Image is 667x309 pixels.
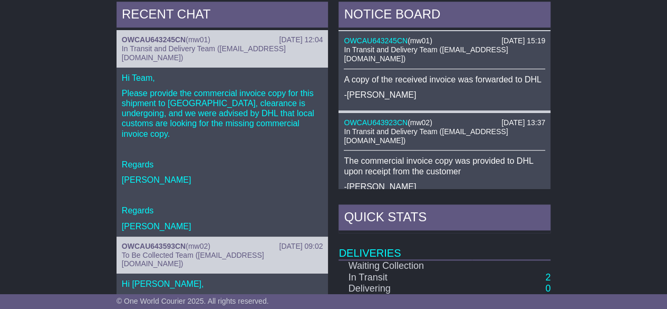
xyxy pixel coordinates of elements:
div: [DATE] 15:19 [501,36,545,45]
p: [PERSON_NAME] [122,175,323,185]
p: Hi Team, [122,73,323,83]
div: [DATE] 09:02 [279,242,323,251]
span: To Be Collected Team ([EMAIL_ADDRESS][DOMAIN_NAME]) [122,251,264,268]
div: ( ) [344,36,545,45]
a: 2 [545,272,550,283]
span: mw01 [188,35,208,44]
a: OWCAU643245CN [122,35,186,44]
div: [DATE] 12:04 [279,35,323,44]
span: In Transit and Delivery Team ([EMAIL_ADDRESS][DOMAIN_NAME]) [122,44,286,62]
td: Delivering [339,283,472,295]
p: [PERSON_NAME] [122,221,323,231]
p: -[PERSON_NAME] [344,182,545,192]
div: RECENT CHAT [117,2,328,30]
p: Please provide the commercial invoice copy for this shipment to [GEOGRAPHIC_DATA], clearance is u... [122,88,323,139]
span: In Transit and Delivery Team ([EMAIL_ADDRESS][DOMAIN_NAME]) [344,45,508,63]
td: Waiting Collection [339,260,472,272]
span: In Transit and Delivery Team ([EMAIL_ADDRESS][DOMAIN_NAME]) [344,127,508,145]
a: OWCAU643245CN [344,36,408,45]
p: A copy of the received invoice was forwarded to DHL [344,74,545,85]
a: OWCAU643923CN [344,118,408,127]
td: Deliveries [339,233,550,260]
div: ( ) [122,35,323,44]
p: -[PERSON_NAME] [344,90,545,100]
div: NOTICE BOARD [339,2,550,30]
span: mw02 [410,118,430,127]
div: [DATE] 13:37 [501,118,545,127]
div: Quick Stats [339,204,550,233]
a: 0 [545,283,550,294]
p: Regards [122,205,323,216]
p: Regards [122,160,323,170]
span: © One World Courier 2025. All rights reserved. [117,297,269,305]
span: mw01 [410,36,430,45]
a: OWCAU643593CN [122,242,186,250]
div: ( ) [344,118,545,127]
p: The commercial invoice copy was provided to DHL upon receipt from the customer [344,156,545,176]
td: In Transit [339,272,472,284]
span: mw02 [188,242,208,250]
div: ( ) [122,242,323,251]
